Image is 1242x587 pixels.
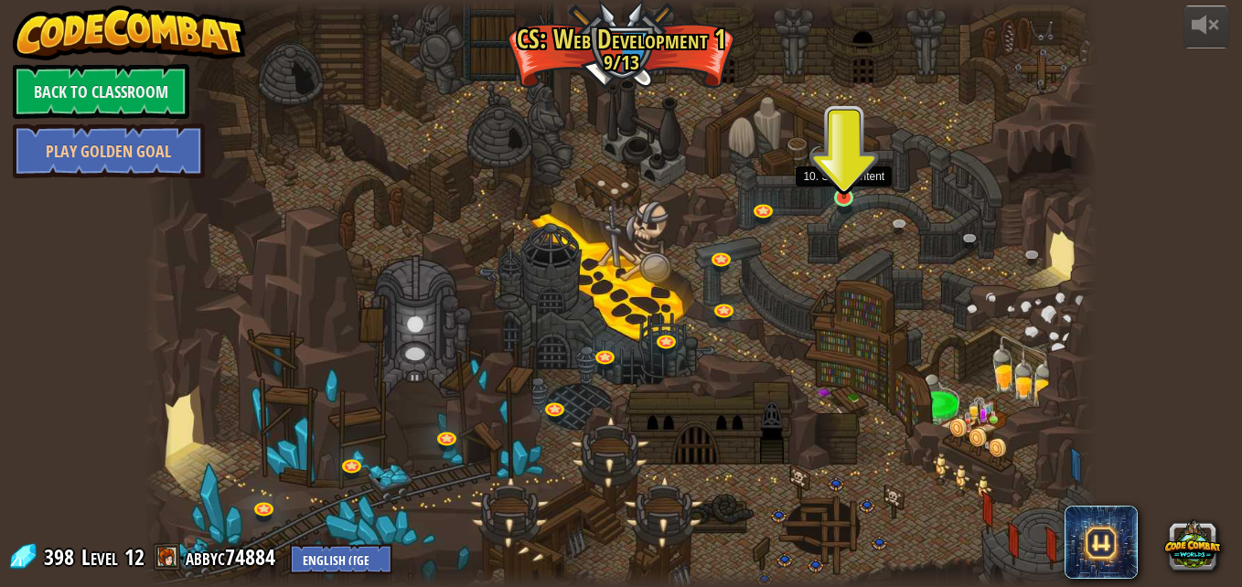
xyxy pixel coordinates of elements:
[1183,5,1229,48] button: Adjust volume
[81,542,118,572] span: Level
[13,123,205,178] a: Play Golden Goal
[186,542,281,571] a: abbyc74884
[832,145,855,198] img: level-banner-unstarted.png
[44,542,80,571] span: 398
[13,5,247,60] img: CodeCombat - Learn how to code by playing a game
[13,64,189,119] a: Back to Classroom
[124,542,145,571] span: 12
